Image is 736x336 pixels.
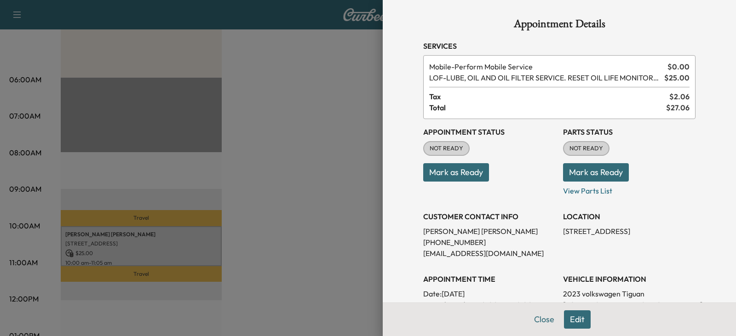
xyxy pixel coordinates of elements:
[563,126,696,137] h3: Parts Status
[478,299,545,310] span: 10:00 AM - 2:00 PM
[424,144,469,153] span: NOT READY
[563,288,696,299] p: 2023 volkswagen Tiguan
[429,91,669,102] span: Tax
[423,299,556,310] p: Arrival Window:
[669,91,690,102] span: $ 2.06
[423,226,556,237] p: [PERSON_NAME] [PERSON_NAME]
[423,211,556,222] h3: CUSTOMER CONTACT INFO
[563,273,696,285] h3: VEHICLE INFORMATION
[563,163,629,182] button: Mark as Ready
[423,248,556,259] p: [EMAIL_ADDRESS][DOMAIN_NAME]
[423,40,696,51] h3: Services
[563,226,696,237] p: [STREET_ADDRESS]
[423,126,556,137] h3: Appointment Status
[429,61,664,72] span: Perform Mobile Service
[429,102,666,113] span: Total
[429,72,661,83] span: LUBE, OIL AND OIL FILTER SERVICE. RESET OIL LIFE MONITOR. HAZARDOUS WASTE FEE WILL BE APPLIED.
[664,72,690,83] span: $ 25.00
[667,61,690,72] span: $ 0.00
[563,299,696,310] p: [US_VEHICLE_IDENTIFICATION_NUMBER]
[564,310,591,329] button: Edit
[564,144,609,153] span: NOT READY
[423,163,489,182] button: Mark as Ready
[563,211,696,222] h3: LOCATION
[528,310,560,329] button: Close
[423,18,696,33] h1: Appointment Details
[423,237,556,248] p: [PHONE_NUMBER]
[423,273,556,285] h3: APPOINTMENT TIME
[423,288,556,299] p: Date: [DATE]
[563,182,696,196] p: View Parts List
[666,102,690,113] span: $ 27.06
